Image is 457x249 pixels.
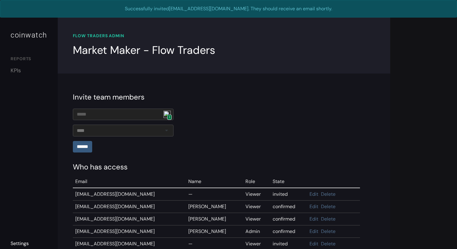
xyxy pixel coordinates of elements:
a: Delete [321,191,335,197]
td: [EMAIL_ADDRESS][DOMAIN_NAME] [73,188,186,201]
td: — [186,188,243,201]
a: Edit [310,241,318,247]
div: Invite team members [73,92,375,103]
a: Delete [321,216,335,222]
span: 1 [167,115,172,120]
a: KPIs [11,67,47,75]
a: Edit [310,216,318,222]
a: Edit [310,191,318,197]
span: Viewer [245,191,261,197]
td: [PERSON_NAME] [186,213,243,225]
a: Delete [321,241,335,247]
span: Admin [245,228,260,234]
td: State [270,175,307,188]
div: coinwatch [11,30,47,41]
img: npw-badge-icon.svg [164,111,171,118]
a: Delete [321,203,335,210]
a: Delete [321,228,335,234]
td: Role [243,175,270,188]
td: [EMAIL_ADDRESS][DOMAIN_NAME] [73,213,186,225]
span: Viewer [245,241,261,247]
td: [PERSON_NAME] [186,201,243,213]
a: Edit [310,228,318,234]
a: Edit [310,203,318,210]
span: Viewer [245,216,261,222]
span: Viewer [245,203,261,210]
td: confirmed [270,225,307,238]
div: REPORTS [11,56,47,64]
td: [EMAIL_ADDRESS][DOMAIN_NAME] [73,225,186,238]
td: confirmed [270,201,307,213]
td: Name [186,175,243,188]
td: invited [270,188,307,201]
div: Who has access [73,162,375,172]
td: Email [73,175,186,188]
div: FLOW TRADERS ADMIN [73,33,375,39]
div: Market Maker - Flow Traders [73,42,215,58]
td: confirmed [270,213,307,225]
td: [PERSON_NAME] [186,225,243,238]
td: [EMAIL_ADDRESS][DOMAIN_NAME] [73,201,186,213]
